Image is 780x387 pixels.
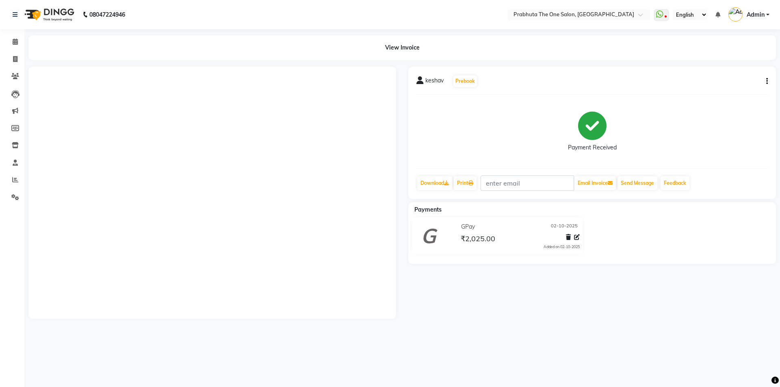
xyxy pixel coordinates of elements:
[544,244,580,250] div: Added on 02-10-2025
[461,234,495,245] span: ₹2,025.00
[574,176,616,190] button: Email Invoice
[746,355,772,379] iframe: chat widget
[728,7,743,22] img: Admin
[461,223,475,231] span: GPay
[661,176,689,190] a: Feedback
[453,76,477,87] button: Prebook
[28,35,776,60] div: View Invoice
[568,143,617,152] div: Payment Received
[481,175,574,191] input: enter email
[617,176,657,190] button: Send Message
[89,3,125,26] b: 08047224946
[414,206,442,213] span: Payments
[21,3,76,26] img: logo
[454,176,477,190] a: Print
[425,76,444,88] span: keshav
[417,176,452,190] a: Download
[551,223,578,231] span: 02-10-2025
[747,11,765,19] span: Admin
